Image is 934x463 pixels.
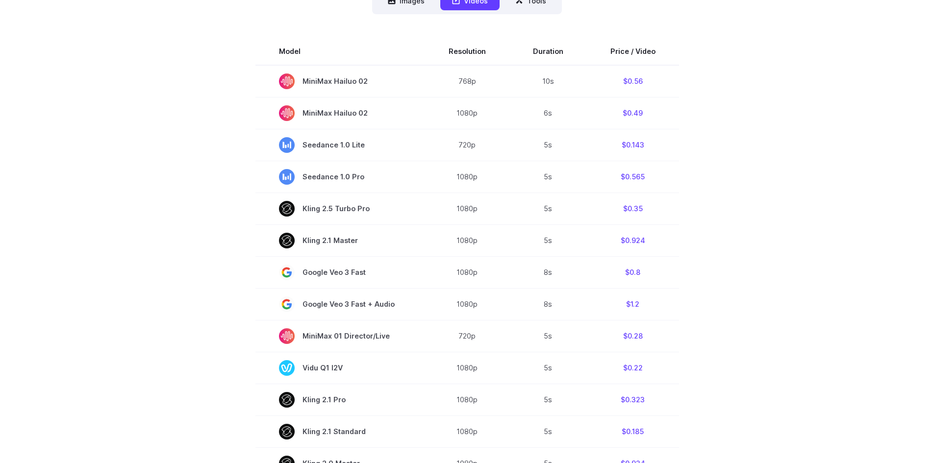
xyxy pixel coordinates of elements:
span: Seedance 1.0 Pro [279,169,402,185]
td: 1080p [425,288,509,320]
span: MiniMax Hailuo 02 [279,73,402,89]
td: $0.22 [587,352,679,384]
span: Google Veo 3 Fast + Audio [279,296,402,312]
td: $0.924 [587,224,679,256]
td: 5s [509,415,587,447]
td: $0.323 [587,384,679,415]
th: Price / Video [587,38,679,65]
td: 5s [509,352,587,384]
td: 5s [509,129,587,161]
td: 5s [509,224,587,256]
td: 6s [509,97,587,129]
td: $0.56 [587,65,679,97]
td: $0.8 [587,256,679,288]
td: 1080p [425,224,509,256]
td: 5s [509,320,587,352]
td: 1080p [425,415,509,447]
span: Kling 2.5 Turbo Pro [279,201,402,217]
td: 1080p [425,97,509,129]
td: 8s [509,256,587,288]
td: $0.49 [587,97,679,129]
span: Vidu Q1 I2V [279,360,402,376]
td: 5s [509,161,587,193]
td: 1080p [425,384,509,415]
span: MiniMax 01 Director/Live [279,328,402,344]
td: $0.185 [587,415,679,447]
th: Model [255,38,425,65]
td: 720p [425,320,509,352]
th: Resolution [425,38,509,65]
td: 720p [425,129,509,161]
span: Kling 2.1 Pro [279,392,402,408]
td: $0.143 [587,129,679,161]
td: $0.28 [587,320,679,352]
td: 10s [509,65,587,97]
td: $0.35 [587,193,679,224]
td: 8s [509,288,587,320]
span: Kling 2.1 Master [279,233,402,248]
td: 5s [509,384,587,415]
td: 5s [509,193,587,224]
td: 1080p [425,256,509,288]
td: 1080p [425,352,509,384]
td: 768p [425,65,509,97]
td: 1080p [425,193,509,224]
td: $1.2 [587,288,679,320]
span: Kling 2.1 Standard [279,424,402,439]
span: MiniMax Hailuo 02 [279,105,402,121]
td: $0.565 [587,161,679,193]
td: 1080p [425,161,509,193]
span: Google Veo 3 Fast [279,265,402,280]
th: Duration [509,38,587,65]
span: Seedance 1.0 Lite [279,137,402,153]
